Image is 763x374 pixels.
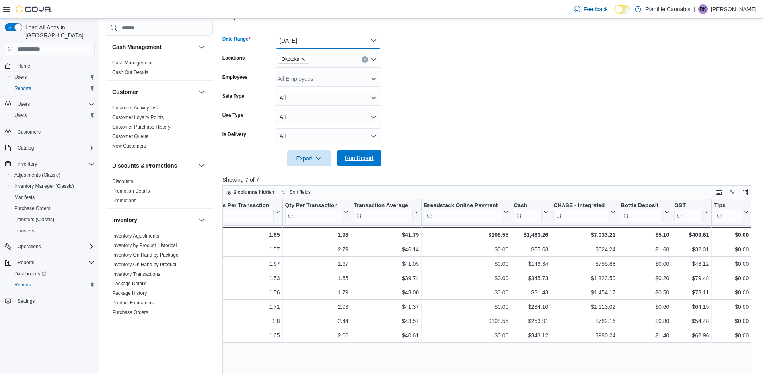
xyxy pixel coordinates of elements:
button: Inventory [197,215,206,225]
div: 1.65 [211,331,280,340]
div: $409.61 [674,230,709,240]
a: Inventory On Hand by Package [112,252,179,258]
button: Transfers [8,225,98,236]
a: Purchase Orders [11,204,54,213]
button: All [275,128,381,144]
button: Catalog [14,143,37,153]
div: $5.10 [621,230,669,240]
button: Operations [2,241,98,252]
button: Reports [8,279,98,290]
button: Customer [112,88,195,96]
span: Inventory [18,161,37,167]
button: Operations [14,242,44,251]
h3: Inventory [112,216,137,224]
a: Feedback [571,1,611,17]
div: $46.14 [354,245,419,254]
a: Dashboards [8,268,98,279]
a: Customer Purchase History [112,124,171,130]
a: Promotion Details [112,188,150,194]
span: Customer Activity List [112,105,158,111]
button: Sort fields [278,187,314,197]
p: | [693,4,695,14]
div: $39.74 [354,273,419,283]
button: Transaction Average [354,202,419,222]
button: 2 columns hidden [223,187,278,197]
span: Users [14,112,27,119]
div: Breadstack Online Payment [424,202,502,210]
div: Discounts & Promotions [106,177,213,208]
span: Feedback [584,5,608,13]
div: $81.43 [514,288,548,297]
div: Tips [714,202,742,222]
button: Open list of options [370,56,377,63]
span: Product Expirations [112,300,154,306]
div: $0.00 [424,302,508,312]
div: $1,323.50 [553,273,615,283]
span: Inventory Adjustments [112,233,159,239]
input: Dark Mode [614,5,631,14]
span: Discounts [112,178,133,185]
button: Manifests [8,192,98,203]
div: $343.12 [514,331,548,340]
div: GST [674,202,703,222]
div: $108.55 [424,230,508,240]
div: Bottle Deposit [621,202,663,210]
span: Inventory [14,159,95,169]
button: Items Per Transaction [211,202,280,222]
div: $1,454.17 [553,288,615,297]
label: Sale Type [222,93,244,99]
nav: Complex example [5,57,95,327]
span: Users [11,111,95,120]
div: 2.06 [285,331,348,340]
div: Transaction Average [354,202,413,222]
div: 1.71 [211,302,280,312]
div: $32.31 [674,245,709,254]
span: Home [14,61,95,71]
div: $0.00 [424,331,508,340]
div: $1,463.26 [514,230,548,240]
span: Settings [18,298,35,304]
button: Purchase Orders [8,203,98,214]
div: 1.53 [211,273,280,283]
div: $0.80 [621,316,669,326]
span: Package History [112,290,147,296]
button: Settings [2,295,98,307]
div: $64.15 [674,302,709,312]
button: Cash Management [197,42,206,52]
div: $345.73 [514,273,548,283]
div: Customer [106,103,213,154]
div: $253.91 [514,316,548,326]
button: [DATE] [275,33,381,49]
button: Display options [727,187,737,197]
span: Reports [18,259,34,266]
button: Qty Per Transaction [285,202,348,222]
span: Cash Management [112,60,152,66]
div: 1.65 [211,230,280,240]
div: $41.79 [354,230,419,240]
a: Home [14,61,33,71]
div: $0.00 [714,230,749,240]
div: $1.60 [621,245,669,254]
div: $0.00 [714,288,749,297]
div: $0.60 [621,302,669,312]
button: All [275,109,381,125]
div: 1.57 [211,245,280,254]
div: $73.11 [674,288,709,297]
a: Promotions [112,198,136,203]
div: $0.00 [424,245,508,254]
div: Cash [514,202,542,210]
a: Inventory Manager (Classic) [11,181,77,191]
span: Transfers (Classic) [14,216,54,223]
label: Locations [222,55,245,61]
span: Reports [14,282,31,288]
button: Inventory [112,216,195,224]
button: Cash Management [112,43,195,51]
a: Inventory Transactions [112,271,160,277]
span: Reports [14,85,31,92]
label: Use Type [222,112,243,119]
span: Home [18,63,30,69]
button: All [275,90,381,106]
a: Discounts [112,179,133,184]
span: Export [292,150,327,166]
